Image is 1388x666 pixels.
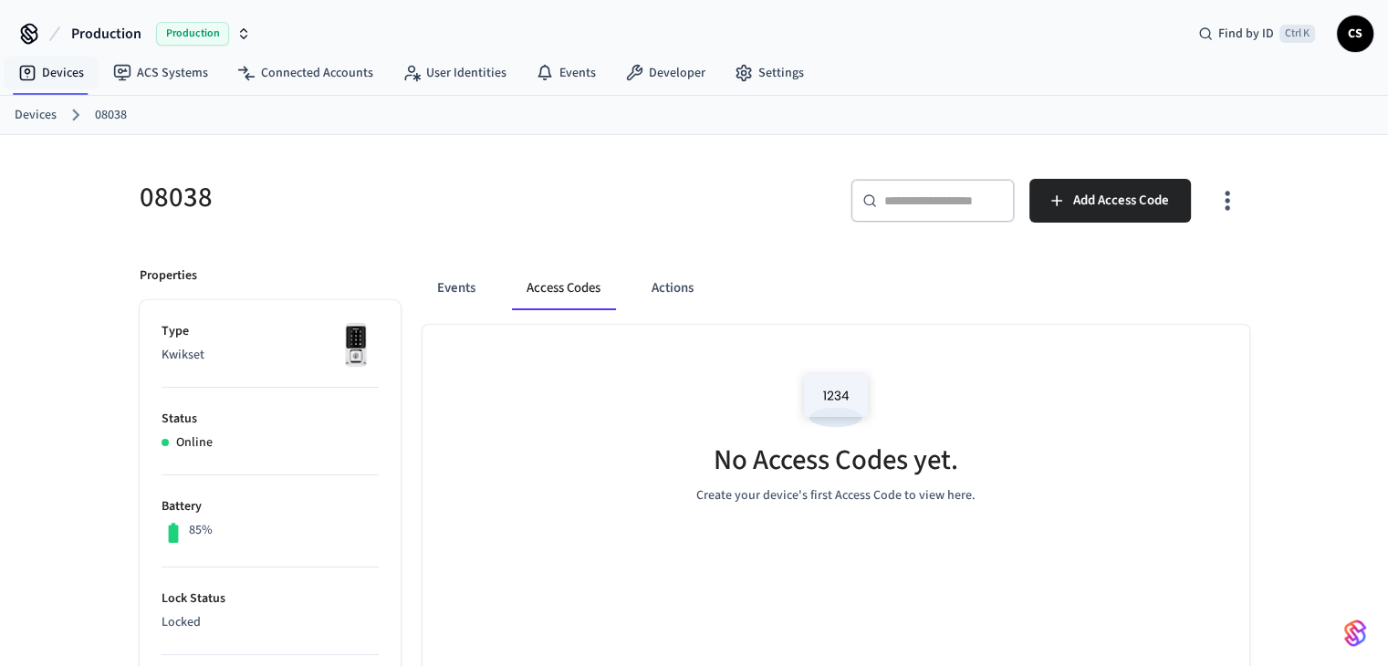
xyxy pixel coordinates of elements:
p: Status [162,410,379,429]
div: ant example [423,266,1249,310]
p: Properties [140,266,197,286]
p: Kwikset [162,346,379,365]
a: Settings [720,57,819,89]
p: Type [162,322,379,341]
button: CS [1337,16,1373,52]
p: Create your device's first Access Code to view here. [696,486,976,505]
h5: 08038 [140,179,684,216]
p: Online [176,433,213,453]
p: Battery [162,497,379,516]
button: Actions [637,266,708,310]
span: Add Access Code [1073,189,1169,213]
div: Find by IDCtrl K [1184,17,1330,50]
span: Production [71,23,141,45]
img: SeamLogoGradient.69752ec5.svg [1344,619,1366,648]
img: Kwikset Halo Touchscreen Wifi Enabled Smart Lock, Polished Chrome, Front [333,322,379,368]
img: Access Codes Empty State [795,361,877,439]
a: 08038 [95,106,127,125]
button: Events [423,266,490,310]
a: ACS Systems [99,57,223,89]
a: Devices [4,57,99,89]
p: Lock Status [162,589,379,609]
a: User Identities [388,57,521,89]
span: Find by ID [1218,25,1274,43]
button: Access Codes [512,266,615,310]
a: Connected Accounts [223,57,388,89]
a: Events [521,57,611,89]
span: CS [1339,17,1372,50]
a: Devices [15,106,57,125]
span: Production [156,22,229,46]
p: Locked [162,613,379,632]
p: 85% [189,521,213,540]
span: Ctrl K [1279,25,1315,43]
h5: No Access Codes yet. [714,442,958,479]
button: Add Access Code [1029,179,1191,223]
a: Developer [611,57,720,89]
